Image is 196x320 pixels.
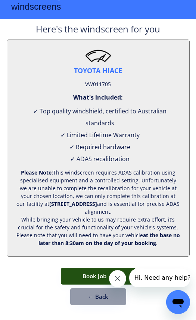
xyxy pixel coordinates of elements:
[166,290,190,314] iframe: Button to launch messaging window
[85,79,111,90] div: VW011705
[73,93,123,101] div: What's included:
[16,169,180,247] div: This windscreen requires ADAS calibration using specialised equipment and a controlled setting. U...
[5,6,62,13] span: Hi. Need any help?
[129,269,190,287] iframe: Message from company
[74,66,122,75] div: TOYOTA HIACE
[16,105,180,165] div: ✓ Top quality windshield, certified to Australian standards ✓ Limited Lifetime Warranty ✓ Require...
[38,232,181,247] strong: at the base no later than 8:30am on the day of your booking
[21,169,53,176] strong: Please Note:
[49,200,97,207] strong: [STREET_ADDRESS]
[85,49,111,62] img: windscreen2.png
[36,23,160,40] div: Here's the windscreen for you
[61,268,136,285] button: Book Job →
[11,0,61,15] div: windscreens
[70,288,126,305] button: ← Back
[109,270,126,287] iframe: Close message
